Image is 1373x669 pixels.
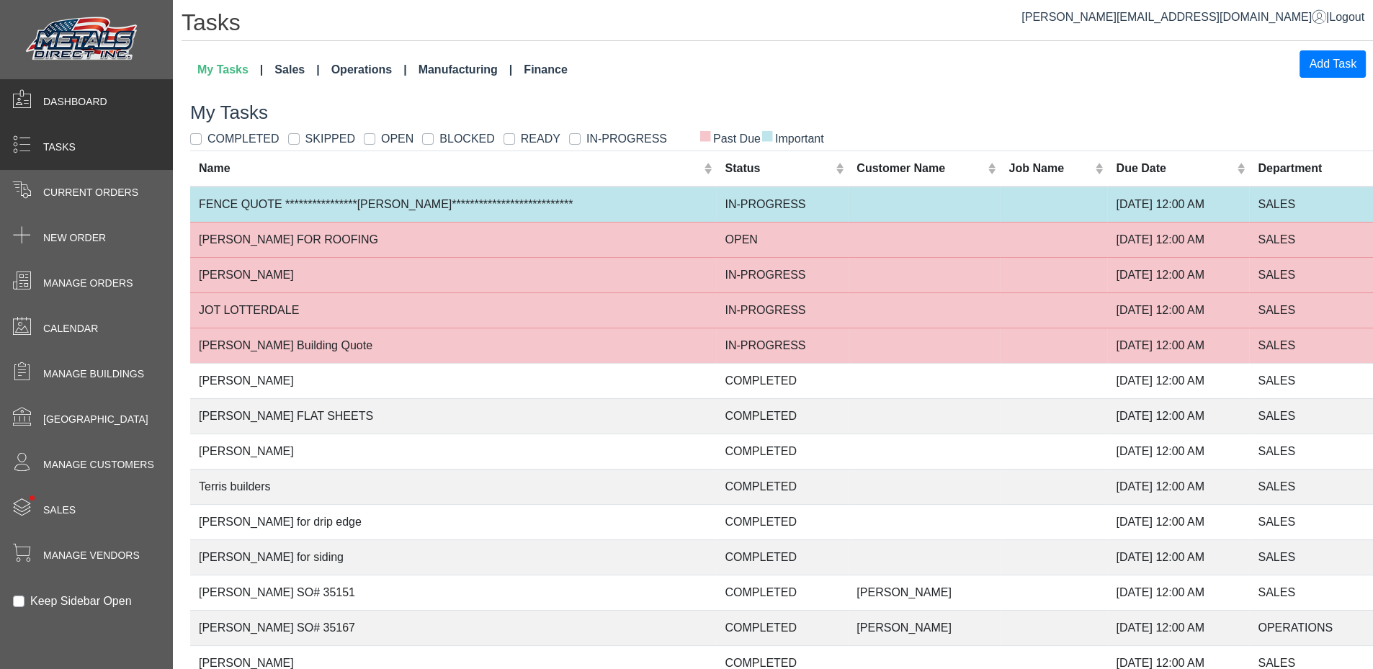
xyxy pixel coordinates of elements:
[1249,292,1373,328] td: SALES
[1107,539,1249,575] td: [DATE] 12:00 AM
[14,475,50,521] span: •
[1249,575,1373,610] td: SALES
[199,160,700,177] div: Name
[1116,160,1233,177] div: Due Date
[699,133,761,145] span: Past Due
[1107,328,1249,363] td: [DATE] 12:00 AM
[716,363,848,398] td: COMPLETED
[190,222,716,257] td: [PERSON_NAME] FOR ROOFING
[1107,363,1249,398] td: [DATE] 12:00 AM
[190,257,716,292] td: [PERSON_NAME]
[521,130,560,148] label: READY
[1107,222,1249,257] td: [DATE] 12:00 AM
[1107,504,1249,539] td: [DATE] 12:00 AM
[1249,363,1373,398] td: SALES
[190,102,1373,124] h3: My Tasks
[716,469,848,504] td: COMPLETED
[43,367,144,382] span: Manage Buildings
[716,257,848,292] td: IN-PROGRESS
[1249,398,1373,434] td: SALES
[716,575,848,610] td: COMPLETED
[699,130,712,140] span: ■
[1249,539,1373,575] td: SALES
[848,610,1000,645] td: [PERSON_NAME]
[1021,9,1364,26] div: |
[207,130,279,148] label: COMPLETED
[1107,187,1249,223] td: [DATE] 12:00 AM
[190,610,716,645] td: [PERSON_NAME] SO# 35167
[1008,160,1091,177] div: Job Name
[716,292,848,328] td: IN-PROGRESS
[43,185,138,200] span: Current Orders
[716,434,848,469] td: COMPLETED
[1249,504,1373,539] td: SALES
[190,575,716,610] td: [PERSON_NAME] SO# 35151
[43,503,76,518] span: Sales
[43,548,140,563] span: Manage Vendors
[190,398,716,434] td: [PERSON_NAME] FLAT SHEETS
[848,575,1000,610] td: [PERSON_NAME]
[192,55,269,84] a: My Tasks
[716,222,848,257] td: OPEN
[43,457,154,472] span: Manage Customers
[1107,610,1249,645] td: [DATE] 12:00 AM
[716,398,848,434] td: COMPLETED
[43,276,133,291] span: Manage Orders
[716,539,848,575] td: COMPLETED
[190,539,716,575] td: [PERSON_NAME] for siding
[1107,469,1249,504] td: [DATE] 12:00 AM
[413,55,519,84] a: Manufacturing
[326,55,413,84] a: Operations
[190,292,716,328] td: JOT LOTTERDALE
[1107,434,1249,469] td: [DATE] 12:00 AM
[305,130,355,148] label: SKIPPED
[716,504,848,539] td: COMPLETED
[761,133,824,145] span: Important
[586,130,667,148] label: IN-PROGRESS
[1107,398,1249,434] td: [DATE] 12:00 AM
[190,434,716,469] td: [PERSON_NAME]
[22,13,144,66] img: Metals Direct Inc Logo
[1249,222,1373,257] td: SALES
[43,140,76,155] span: Tasks
[30,593,132,610] label: Keep Sidebar Open
[43,321,98,336] span: Calendar
[43,94,107,109] span: Dashboard
[190,328,716,363] td: [PERSON_NAME] Building Quote
[1249,469,1373,504] td: SALES
[518,55,573,84] a: Finance
[190,469,716,504] td: Terris builders
[716,610,848,645] td: COMPLETED
[1249,610,1373,645] td: OPERATIONS
[1107,257,1249,292] td: [DATE] 12:00 AM
[1249,257,1373,292] td: SALES
[1107,292,1249,328] td: [DATE] 12:00 AM
[43,230,106,246] span: New Order
[1249,187,1373,223] td: SALES
[1021,11,1326,23] a: [PERSON_NAME][EMAIL_ADDRESS][DOMAIN_NAME]
[43,412,148,427] span: [GEOGRAPHIC_DATA]
[716,187,848,223] td: IN-PROGRESS
[439,130,494,148] label: BLOCKED
[716,328,848,363] td: IN-PROGRESS
[857,160,984,177] div: Customer Name
[1300,50,1366,78] button: Add Task
[182,9,1373,41] h1: Tasks
[761,130,774,140] span: ■
[1329,11,1364,23] span: Logout
[1249,434,1373,469] td: SALES
[190,363,716,398] td: [PERSON_NAME]
[1249,328,1373,363] td: SALES
[725,160,831,177] div: Status
[269,55,325,84] a: Sales
[1107,575,1249,610] td: [DATE] 12:00 AM
[381,130,413,148] label: OPEN
[1258,160,1364,177] div: Department
[190,504,716,539] td: [PERSON_NAME] for drip edge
